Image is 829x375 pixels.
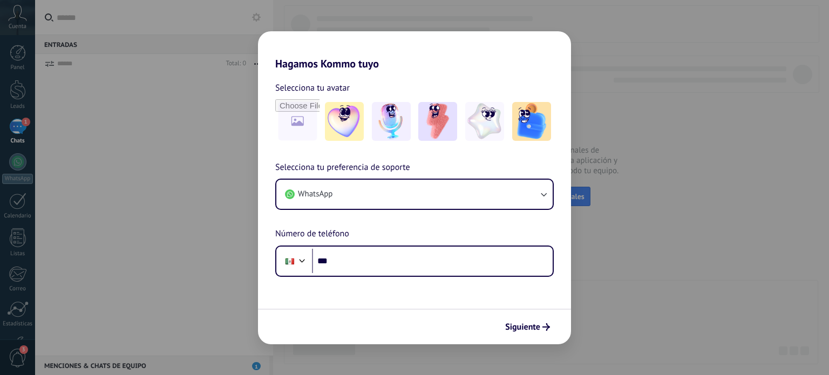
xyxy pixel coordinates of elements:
[505,323,540,331] span: Siguiente
[298,189,332,200] span: WhatsApp
[275,161,410,175] span: Selecciona tu preferencia de soporte
[325,102,364,141] img: -1.jpeg
[512,102,551,141] img: -5.jpeg
[418,102,457,141] img: -3.jpeg
[276,180,553,209] button: WhatsApp
[372,102,411,141] img: -2.jpeg
[258,31,571,70] h2: Hagamos Kommo tuyo
[465,102,504,141] img: -4.jpeg
[280,250,300,272] div: Mexico: + 52
[275,81,350,95] span: Selecciona tu avatar
[275,227,349,241] span: Número de teléfono
[500,318,555,336] button: Siguiente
